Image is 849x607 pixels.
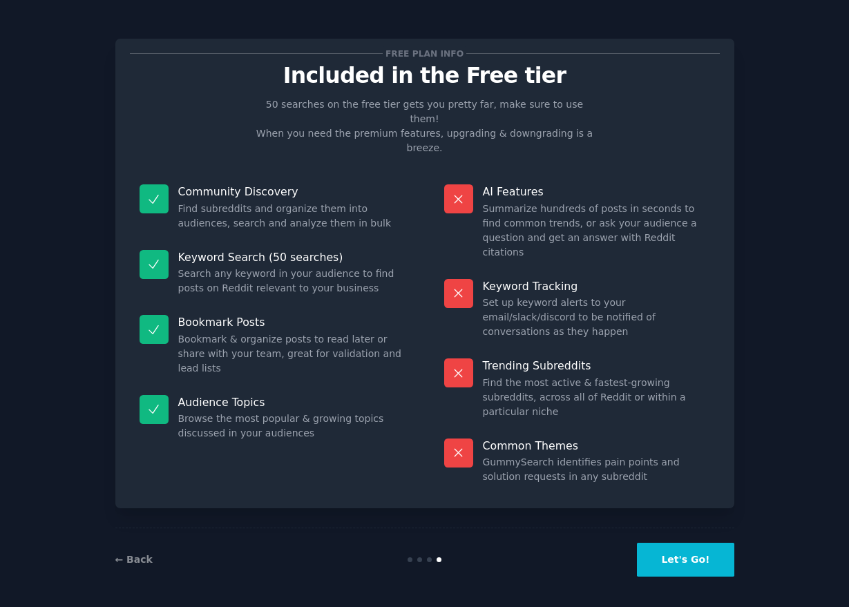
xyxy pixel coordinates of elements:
[483,376,710,419] dd: Find the most active & fastest-growing subreddits, across all of Reddit or within a particular niche
[130,64,720,88] p: Included in the Free tier
[483,358,710,373] p: Trending Subreddits
[115,554,153,565] a: ← Back
[483,184,710,199] p: AI Features
[178,315,406,329] p: Bookmark Posts
[178,332,406,376] dd: Bookmark & organize posts to read later or share with your team, great for validation and lead lists
[483,279,710,293] p: Keyword Tracking
[483,202,710,260] dd: Summarize hundreds of posts in seconds to find common trends, or ask your audience a question and...
[637,543,734,577] button: Let's Go!
[178,267,406,296] dd: Search any keyword in your audience to find posts on Reddit relevant to your business
[483,455,710,484] dd: GummySearch identifies pain points and solution requests in any subreddit
[383,46,466,61] span: Free plan info
[178,412,406,441] dd: Browse the most popular & growing topics discussed in your audiences
[251,97,599,155] p: 50 searches on the free tier gets you pretty far, make sure to use them! When you need the premiu...
[178,250,406,264] p: Keyword Search (50 searches)
[483,439,710,453] p: Common Themes
[178,395,406,410] p: Audience Topics
[178,184,406,199] p: Community Discovery
[483,296,710,339] dd: Set up keyword alerts to your email/slack/discord to be notified of conversations as they happen
[178,202,406,231] dd: Find subreddits and organize them into audiences, search and analyze them in bulk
